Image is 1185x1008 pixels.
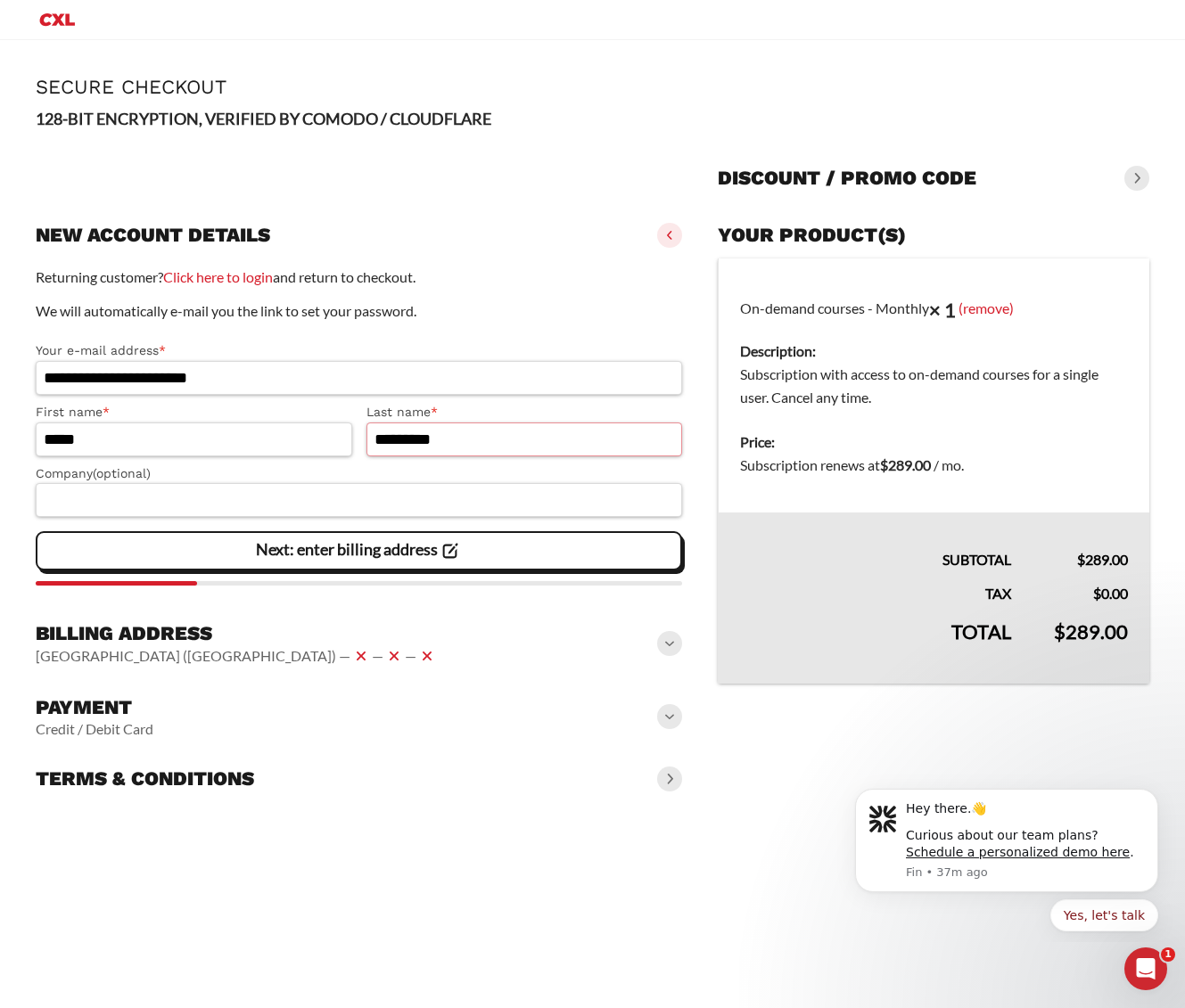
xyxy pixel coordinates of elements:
[740,456,964,473] span: Subscription renews at .
[719,605,1033,684] th: Total
[719,512,1033,571] th: Subtotal
[1054,619,1066,643] span: $
[36,340,682,361] label: Your e-mail address
[36,463,682,484] label: Company
[36,299,682,323] p: We will automatically e-mail you the link to set your password.
[1054,619,1128,643] bdi: 289.00
[828,759,1185,942] iframe: Intercom notifications message
[959,299,1014,316] a: (remove)
[36,76,1149,98] h1: Secure Checkout
[929,298,956,322] strong: × 1
[36,109,491,128] strong: 128-BIT ENCRYPTION, VERIFIED BY COMODO / CLOUDFLARE
[740,363,1128,409] dd: Subscription with access to on-demand courses for a single user. Cancel any time.
[93,466,151,480] span: (optional)
[1093,585,1128,602] bdi: 0.00
[366,402,683,422] label: Last name
[36,766,254,791] h3: Terms & conditions
[1093,585,1101,602] span: $
[1077,551,1128,568] bdi: 289.00
[36,645,438,667] vaadin-horizontal-layout: [GEOGRAPHIC_DATA] ([GEOGRAPHIC_DATA]) — — —
[880,456,931,473] bdi: 289.00
[36,621,438,646] h3: Billing address
[36,402,352,422] label: First name
[740,340,1128,363] dt: Description:
[36,695,153,720] h3: Payment
[1077,551,1085,568] span: $
[934,456,961,473] span: / mo
[36,720,153,738] vaadin-horizontal-layout: Credit / Debit Card
[719,258,1149,421] td: On-demand courses - Monthly
[880,456,888,473] span: $
[163,268,273,285] a: Click here to login
[719,571,1033,605] th: Tax
[1161,947,1175,962] span: 1
[36,266,682,289] p: Returning customer? and return to checkout.
[36,531,682,570] vaadin-button: Next: enter billing address
[718,166,976,191] h3: Discount / promo code
[36,223,270,248] h3: New account details
[740,430,1128,454] dt: Price:
[1124,947,1167,990] iframe: Intercom live chat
